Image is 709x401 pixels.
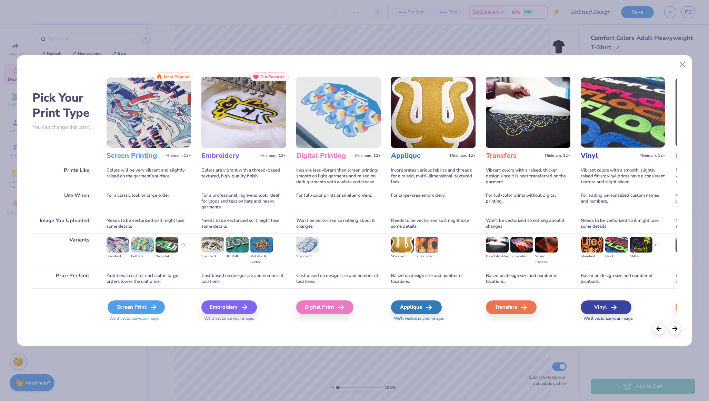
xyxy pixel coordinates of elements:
div: Additional cost for each color; larger orders lower the unit price. [107,269,191,288]
img: Standard [201,237,224,252]
span: We'll vectorize your image. [107,316,191,321]
img: Standard [391,237,414,252]
div: Prints Like [32,164,96,189]
div: Won't be vectorized so nothing about it changes [486,214,570,233]
div: For a professional, high-end look; ideal for logos and text on hats and heavy garments. [201,189,286,214]
h3: Embroidery [201,151,258,160]
div: Glitter [630,254,652,259]
img: Metallic & Glitter [250,237,273,252]
div: Won't be vectorized so nothing about it changes [296,214,381,233]
img: Glitter [630,237,652,252]
h3: Screen Printing [107,151,163,160]
div: For adding personalized custom names and numbers. [581,189,665,214]
button: Close [676,58,689,71]
div: Flock [605,254,628,259]
div: Supacolor [510,254,533,259]
div: Direct-to-film [486,254,509,259]
h3: Applique [391,151,447,160]
div: Puff Ink [131,254,154,259]
img: Neon Ink [156,237,178,252]
span: Minimum: 12+ [355,153,381,158]
div: Image You Uploaded [32,214,96,233]
div: Price Per Unit [32,269,96,288]
div: Transfers [486,300,537,314]
div: For full-color prints without digital printing. [486,189,570,214]
div: Screen Print [108,300,165,314]
span: Minimum: 12+ [545,153,570,158]
div: Applique [391,300,442,314]
div: Screen Transfer [535,254,558,265]
img: Screen Printing [107,77,191,148]
span: Minimum: 12+ [640,153,665,158]
div: Variants [32,233,96,269]
img: Screen Transfer [535,237,558,252]
img: Standard [107,237,129,252]
span: We'll vectorize your image. [581,316,665,321]
img: Standard [296,237,319,252]
img: Embroidery [201,77,286,148]
img: Standard [676,237,698,252]
span: Minimum: 12+ [166,153,191,158]
div: Needs to be vectorized so it might lose some details [391,214,476,233]
div: For full-color prints or smaller orders. [296,189,381,214]
img: Supacolor [510,237,533,252]
div: Needs to be vectorized so it might lose some details [201,214,286,233]
div: 3D Puff [226,254,249,259]
div: Needs to be vectorized so it might lose some details [107,214,191,233]
div: Based on design size and number of locations. [391,269,476,288]
img: Standard [581,237,603,252]
img: Applique [391,77,476,148]
p: You can change this later. [32,124,96,130]
div: Standard [581,254,603,259]
div: Inks are less vibrant than screen printing; smooth on light garments and raised on dark garments ... [296,164,381,189]
img: Vinyl [581,77,665,148]
div: Vinyl [581,300,631,314]
img: 3D Puff [226,237,249,252]
div: Metallic & Glitter [250,254,273,265]
div: Cost based on design size and number of locations. [201,269,286,288]
h3: Digital Printing [296,151,352,160]
div: Cost based on design size and number of locations. [296,269,381,288]
span: We'll vectorize your image. [391,316,476,321]
span: Minimum: 12+ [450,153,476,158]
div: Standard [676,254,698,259]
div: Vibrant colors with a smooth, slightly raised finish; vinyl prints have a consistent texture and ... [581,164,665,189]
div: Standard [107,254,129,259]
img: Puff Ink [131,237,154,252]
div: Colors will be very vibrant and slightly raised on the garment's surface. [107,164,191,189]
span: Minimum: 12+ [260,153,286,158]
div: For a classic look or large order. [107,189,191,214]
img: Flock [605,237,628,252]
div: Standard [296,254,319,259]
h2: Pick Your Print Type [32,90,96,121]
div: Neon Ink [156,254,178,259]
div: Based on design size and number of locations. [486,269,570,288]
div: Embroidery [201,300,257,314]
div: Sublimated [416,254,438,259]
span: We'll vectorize your image. [201,316,286,321]
div: Based on design size and number of locations. [581,269,665,288]
span: Our Favorite [260,74,285,79]
div: Digital Print [296,300,353,314]
img: Transfers [486,77,570,148]
div: Use When [32,189,96,214]
div: + 1 [654,242,659,254]
img: Digital Printing [296,77,381,148]
div: + 3 [180,242,185,254]
span: Most Popular [164,74,190,79]
img: Direct-to-film [486,237,509,252]
h3: Transfers [486,151,542,160]
div: For large-area embroidery. [391,189,476,214]
div: Colors are vibrant with a thread-based textured, high-quality finish. [201,164,286,189]
div: Needs to be vectorized so it might lose some details [581,214,665,233]
div: Incorporates various fabrics and threads for a raised, multi-dimensional, textured look. [391,164,476,189]
div: Standard [391,254,414,259]
div: Vibrant colors with a raised, thicker design since it is heat transferred on the garment. [486,164,570,189]
h3: Vinyl [581,151,637,160]
div: Standard [201,254,224,259]
img: Sublimated [416,237,438,252]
